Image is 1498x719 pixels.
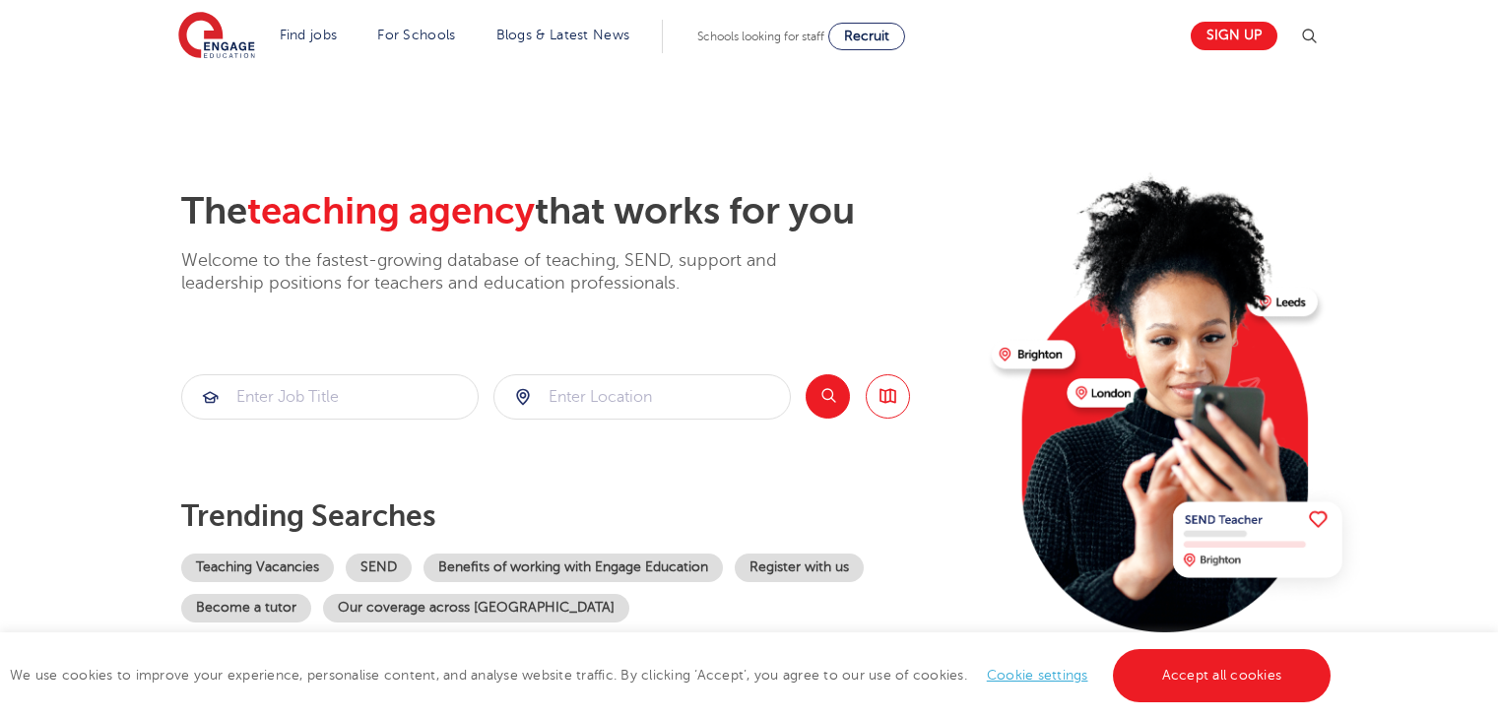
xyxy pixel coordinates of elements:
a: SEND [346,554,412,582]
a: Teaching Vacancies [181,554,334,582]
input: Submit [494,375,790,419]
a: Our coverage across [GEOGRAPHIC_DATA] [323,594,629,622]
p: Trending searches [181,498,976,534]
a: For Schools [377,28,455,42]
a: Become a tutor [181,594,311,622]
input: Submit [182,375,478,419]
a: Accept all cookies [1113,649,1332,702]
div: Submit [493,374,791,420]
img: Engage Education [178,12,255,61]
span: Schools looking for staff [697,30,824,43]
p: Welcome to the fastest-growing database of teaching, SEND, support and leadership positions for t... [181,249,831,295]
a: Register with us [735,554,864,582]
span: teaching agency [247,190,535,232]
a: Blogs & Latest News [496,28,630,42]
a: Cookie settings [987,668,1088,683]
div: Submit [181,374,479,420]
span: We use cookies to improve your experience, personalise content, and analyse website traffic. By c... [10,668,1335,683]
h2: The that works for you [181,189,976,234]
a: Find jobs [280,28,338,42]
span: Recruit [844,29,889,43]
button: Search [806,374,850,419]
a: Recruit [828,23,905,50]
a: Sign up [1191,22,1277,50]
a: Benefits of working with Engage Education [423,554,723,582]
